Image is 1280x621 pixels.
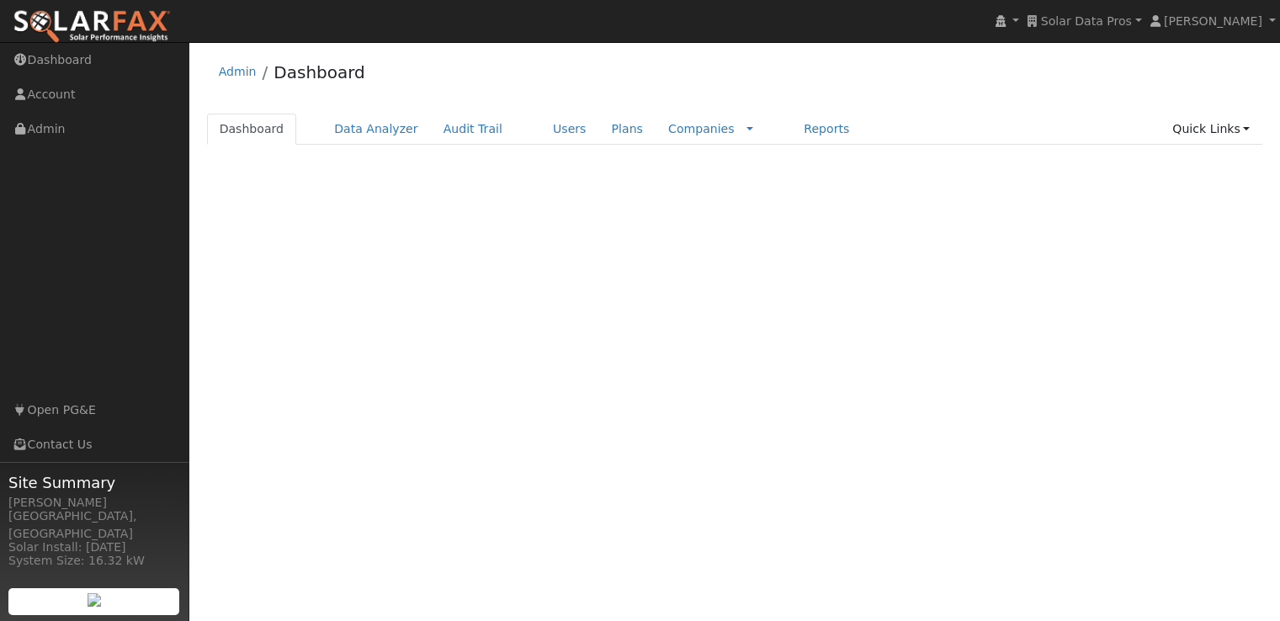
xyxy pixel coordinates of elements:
div: System Size: 16.32 kW [8,552,180,570]
a: Dashboard [274,62,365,82]
a: Dashboard [207,114,297,145]
div: Solar Install: [DATE] [8,539,180,556]
a: Users [540,114,599,145]
img: retrieve [88,593,101,607]
div: [GEOGRAPHIC_DATA], [GEOGRAPHIC_DATA] [8,507,180,543]
a: Admin [219,65,257,78]
a: Reports [791,114,862,145]
img: SolarFax [13,9,171,45]
a: Quick Links [1160,114,1262,145]
div: [PERSON_NAME] [8,494,180,512]
span: Site Summary [8,471,180,494]
a: Audit Trail [431,114,515,145]
span: [PERSON_NAME] [1164,14,1262,28]
a: Data Analyzer [321,114,431,145]
a: Plans [599,114,656,145]
span: Solar Data Pros [1041,14,1132,28]
a: Companies [668,122,735,135]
